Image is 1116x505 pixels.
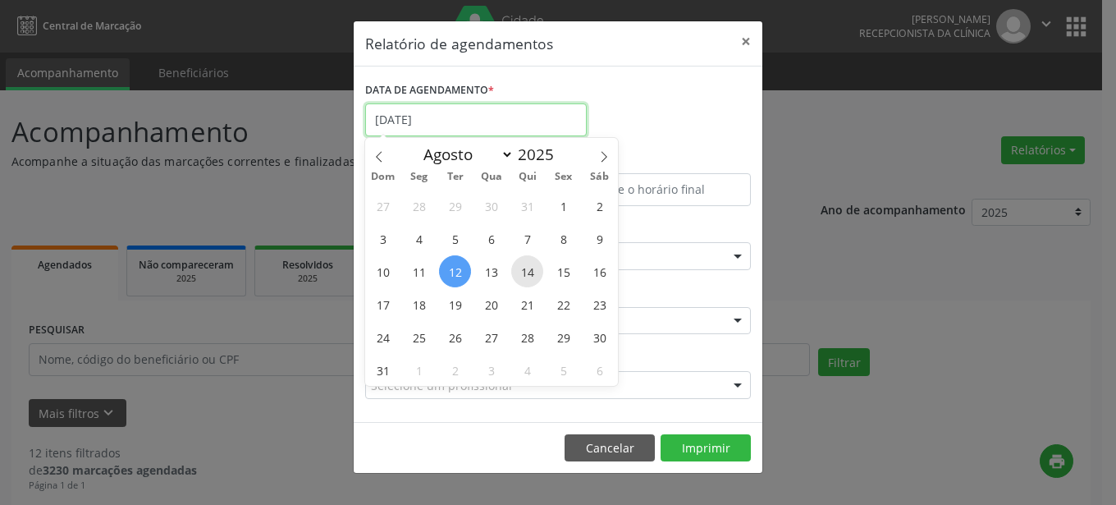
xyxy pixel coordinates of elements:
[562,148,751,173] label: ATÉ
[546,172,582,182] span: Sex
[475,255,507,287] span: Agosto 13, 2025
[403,255,435,287] span: Agosto 11, 2025
[565,434,655,462] button: Cancelar
[583,223,615,255] span: Agosto 9, 2025
[475,288,507,320] span: Agosto 20, 2025
[511,255,543,287] span: Agosto 14, 2025
[583,255,615,287] span: Agosto 16, 2025
[439,255,471,287] span: Agosto 12, 2025
[547,288,579,320] span: Agosto 22, 2025
[475,321,507,353] span: Agosto 27, 2025
[475,354,507,386] span: Setembro 3, 2025
[367,288,399,320] span: Agosto 17, 2025
[403,223,435,255] span: Agosto 4, 2025
[583,321,615,353] span: Agosto 30, 2025
[511,354,543,386] span: Setembro 4, 2025
[367,190,399,222] span: Julho 27, 2025
[514,144,568,165] input: Year
[437,172,473,182] span: Ter
[403,288,435,320] span: Agosto 18, 2025
[403,354,435,386] span: Setembro 1, 2025
[439,288,471,320] span: Agosto 19, 2025
[365,172,401,182] span: Dom
[439,190,471,222] span: Julho 29, 2025
[583,354,615,386] span: Setembro 6, 2025
[583,288,615,320] span: Agosto 23, 2025
[367,223,399,255] span: Agosto 3, 2025
[403,190,435,222] span: Julho 28, 2025
[439,321,471,353] span: Agosto 26, 2025
[475,223,507,255] span: Agosto 6, 2025
[367,255,399,287] span: Agosto 10, 2025
[562,173,751,206] input: Selecione o horário final
[547,321,579,353] span: Agosto 29, 2025
[511,288,543,320] span: Agosto 21, 2025
[365,103,587,136] input: Selecione uma data ou intervalo
[415,143,514,166] select: Month
[511,223,543,255] span: Agosto 7, 2025
[547,354,579,386] span: Setembro 5, 2025
[475,190,507,222] span: Julho 30, 2025
[371,377,512,394] span: Selecione um profissional
[367,354,399,386] span: Agosto 31, 2025
[547,255,579,287] span: Agosto 15, 2025
[439,223,471,255] span: Agosto 5, 2025
[547,190,579,222] span: Agosto 1, 2025
[730,21,762,62] button: Close
[511,321,543,353] span: Agosto 28, 2025
[661,434,751,462] button: Imprimir
[510,172,546,182] span: Qui
[547,223,579,255] span: Agosto 8, 2025
[582,172,618,182] span: Sáb
[365,78,494,103] label: DATA DE AGENDAMENTO
[403,321,435,353] span: Agosto 25, 2025
[365,33,553,54] h5: Relatório de agendamentos
[367,321,399,353] span: Agosto 24, 2025
[583,190,615,222] span: Agosto 2, 2025
[401,172,437,182] span: Seg
[473,172,510,182] span: Qua
[439,354,471,386] span: Setembro 2, 2025
[511,190,543,222] span: Julho 31, 2025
